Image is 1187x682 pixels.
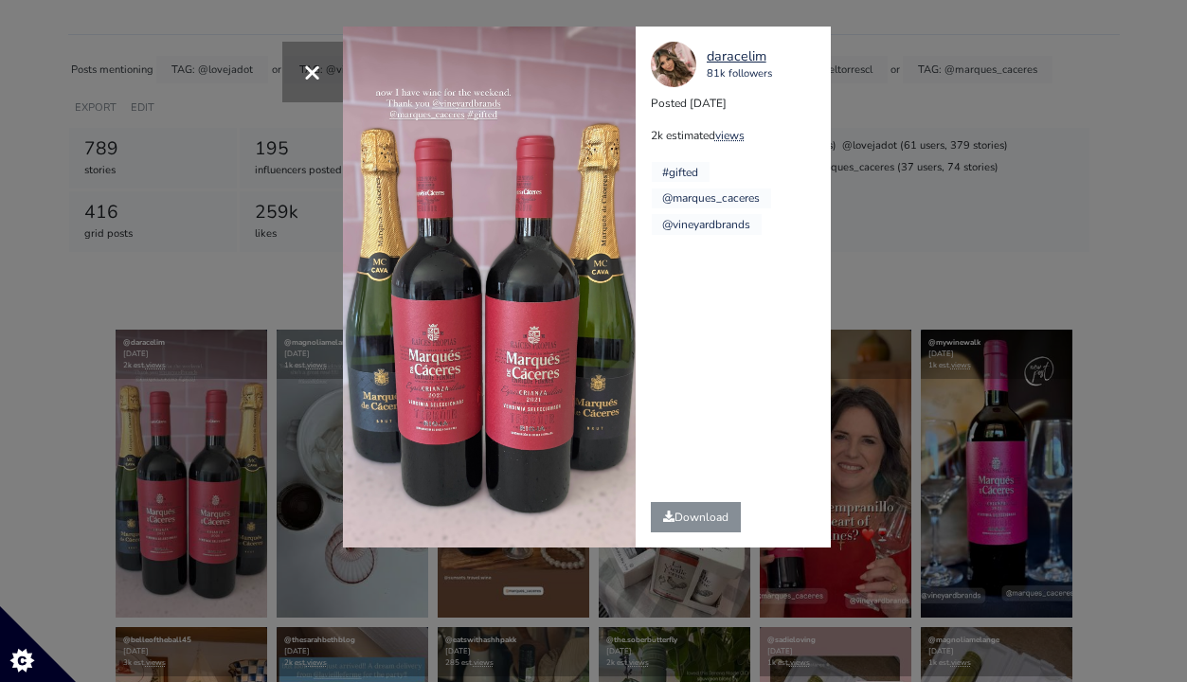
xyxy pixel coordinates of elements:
span: × [303,51,321,92]
img: 1797051248.jpg [651,42,696,87]
div: 81k followers [707,66,772,82]
a: @vineyardbrands [662,217,750,232]
a: Download [651,502,741,532]
a: #gifted [662,165,698,180]
p: 2k estimated [651,127,830,144]
a: @marques_caceres [662,190,760,206]
a: views [715,128,745,143]
button: Close [282,42,343,102]
a: daracelim [707,46,772,67]
p: Posted [DATE] [651,95,830,112]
